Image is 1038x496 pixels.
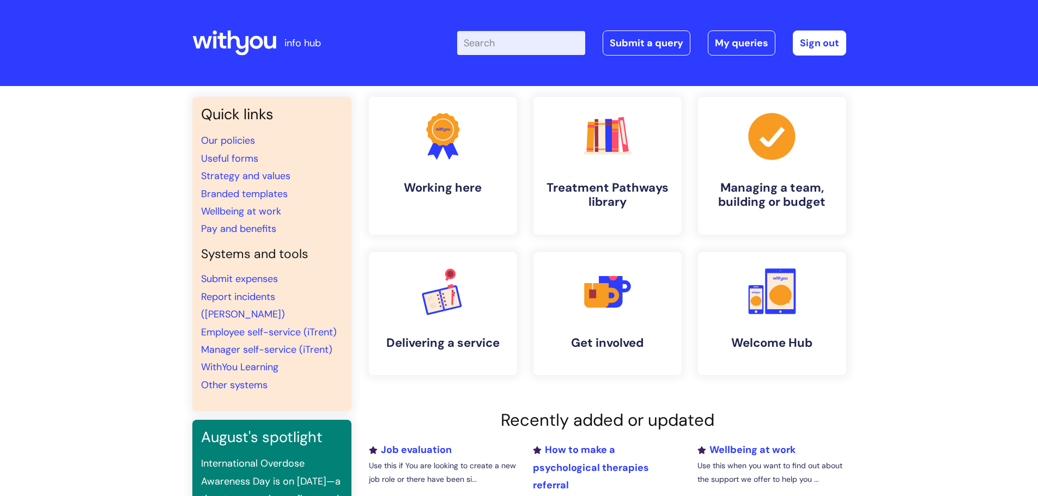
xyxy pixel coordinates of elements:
[457,31,585,55] input: Search
[369,252,517,375] a: Delivering a service
[201,360,278,373] a: WithYou Learning
[369,97,517,235] a: Working here
[533,97,682,235] a: Treatment Pathways library
[378,181,508,195] h4: Working here
[201,205,281,218] a: Wellbeing at work
[542,181,673,210] h4: Treatment Pathways library
[457,30,846,56] div: | -
[378,336,508,350] h4: Delivering a service
[201,290,285,321] a: Report incidents ([PERSON_NAME])
[793,30,846,56] a: Sign out
[201,169,290,182] a: Strategy and values
[201,187,288,200] a: Branded templates
[708,30,775,56] a: My queries
[201,247,343,262] h4: Systems and tools
[201,428,343,446] h3: August's spotlight
[201,106,343,123] h3: Quick links
[201,343,332,356] a: Manager self-service (iTrent)
[201,152,258,165] a: Useful forms
[533,252,682,375] a: Get involved
[284,34,321,52] p: info hub
[707,336,837,350] h4: Welcome Hub
[707,181,837,210] h4: Managing a team, building or budget
[542,336,673,350] h4: Get involved
[369,459,517,486] p: Use this if You are looking to create a new job role or there have been si...
[603,30,690,56] a: Submit a query
[201,222,276,235] a: Pay and benefits
[697,459,846,486] p: Use this when you want to find out about the support we offer to help you ...
[369,410,846,430] h2: Recently added or updated
[698,97,846,235] a: Managing a team, building or budget
[697,443,796,456] a: Wellbeing at work
[369,443,452,456] a: Job evaluation
[201,326,337,339] a: Employee self-service (iTrent)
[201,378,268,391] a: Other systems
[533,443,649,492] a: How to make a psychological therapies referral
[201,272,278,285] a: Submit expenses
[698,252,846,375] a: Welcome Hub
[201,134,255,147] a: Our policies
